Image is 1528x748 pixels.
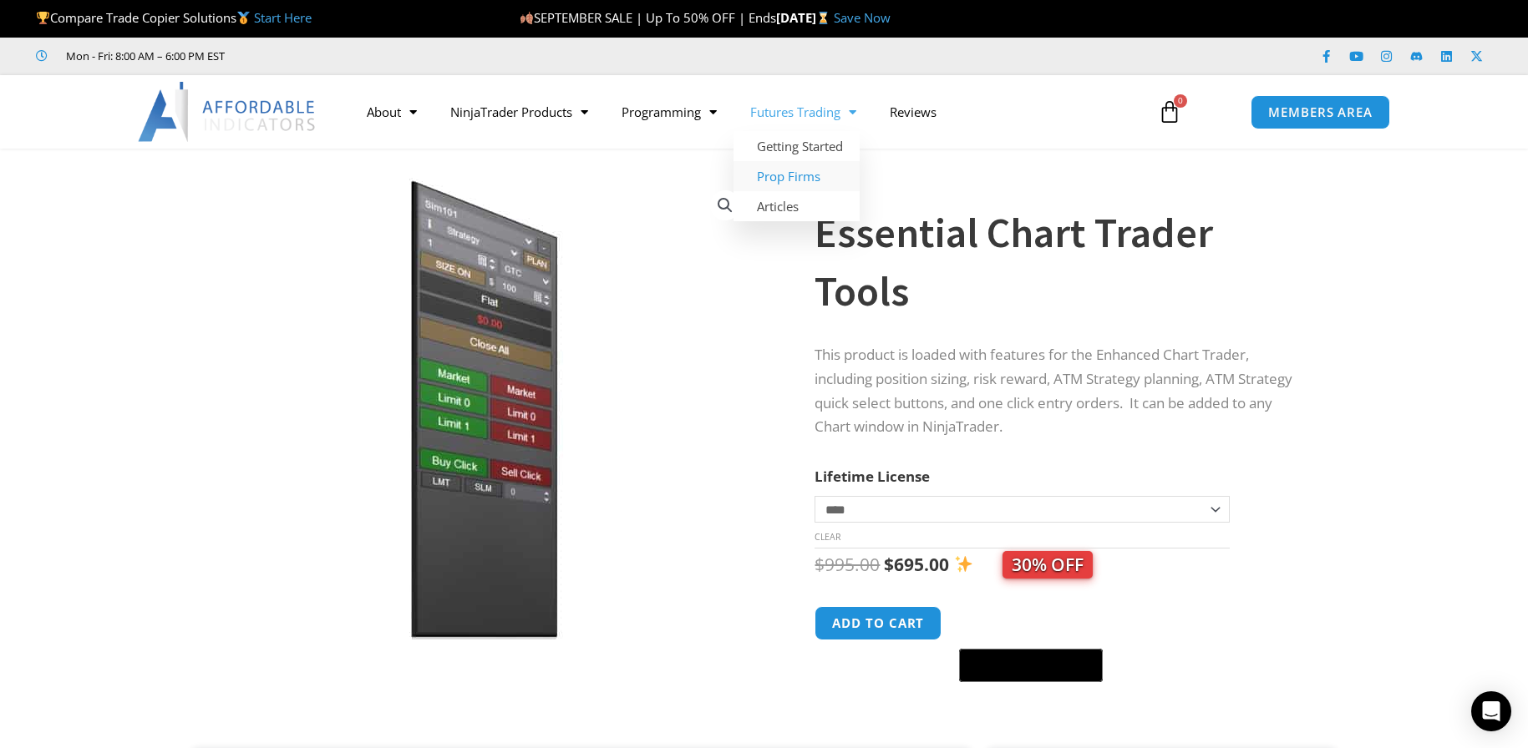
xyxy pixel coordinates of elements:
a: Articles [734,191,860,221]
nav: Menu [350,93,1139,131]
a: MEMBERS AREA [1251,95,1390,129]
iframe: Customer reviews powered by Trustpilot [248,48,499,64]
span: MEMBERS AREA [1268,106,1373,119]
span: Mon - Fri: 8:00 AM – 6:00 PM EST [62,46,225,66]
span: $ [815,553,825,576]
span: SEPTEMBER SALE | Up To 50% OFF | Ends [520,9,776,26]
bdi: 695.00 [884,553,949,576]
a: About [350,93,434,131]
h1: Essential Chart Trader Tools [815,204,1302,321]
button: Buy with GPay [959,649,1103,682]
p: This product is loaded with features for the Enhanced Chart Trader, including position sizing, ri... [815,343,1302,440]
span: $ [884,553,894,576]
ul: Futures Trading [734,131,860,221]
span: Compare Trade Copier Solutions [36,9,312,26]
a: Getting Started [734,131,860,161]
span: 30% OFF [1003,551,1093,579]
label: Lifetime License [815,467,930,486]
button: Add to cart [815,606,942,640]
a: Clear options [815,531,840,543]
img: LogoAI [138,82,317,142]
a: Save Now [834,9,891,26]
a: Programming [605,93,734,131]
a: Start Here [254,9,312,26]
iframe: Secure express checkout frame [956,604,1106,644]
span: 0 [1174,94,1187,108]
img: ✨ [955,555,972,573]
a: View full-screen image gallery [710,190,740,220]
a: NinjaTrader Products [434,93,605,131]
img: ⌛ [817,12,830,24]
strong: [DATE] [776,9,834,26]
img: Essential Chart Trader Tools | Affordable Indicators – NinjaTrader [216,178,753,639]
a: Prop Firms [734,161,860,191]
bdi: 995.00 [815,553,880,576]
img: 🥇 [237,12,250,24]
div: Open Intercom Messenger [1471,691,1511,731]
a: 0 [1133,88,1206,136]
a: Futures Trading [734,93,873,131]
img: 🏆 [37,12,49,24]
img: 🍂 [520,12,533,24]
a: Reviews [873,93,953,131]
iframe: PayPal Message 1 [815,692,1302,707]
